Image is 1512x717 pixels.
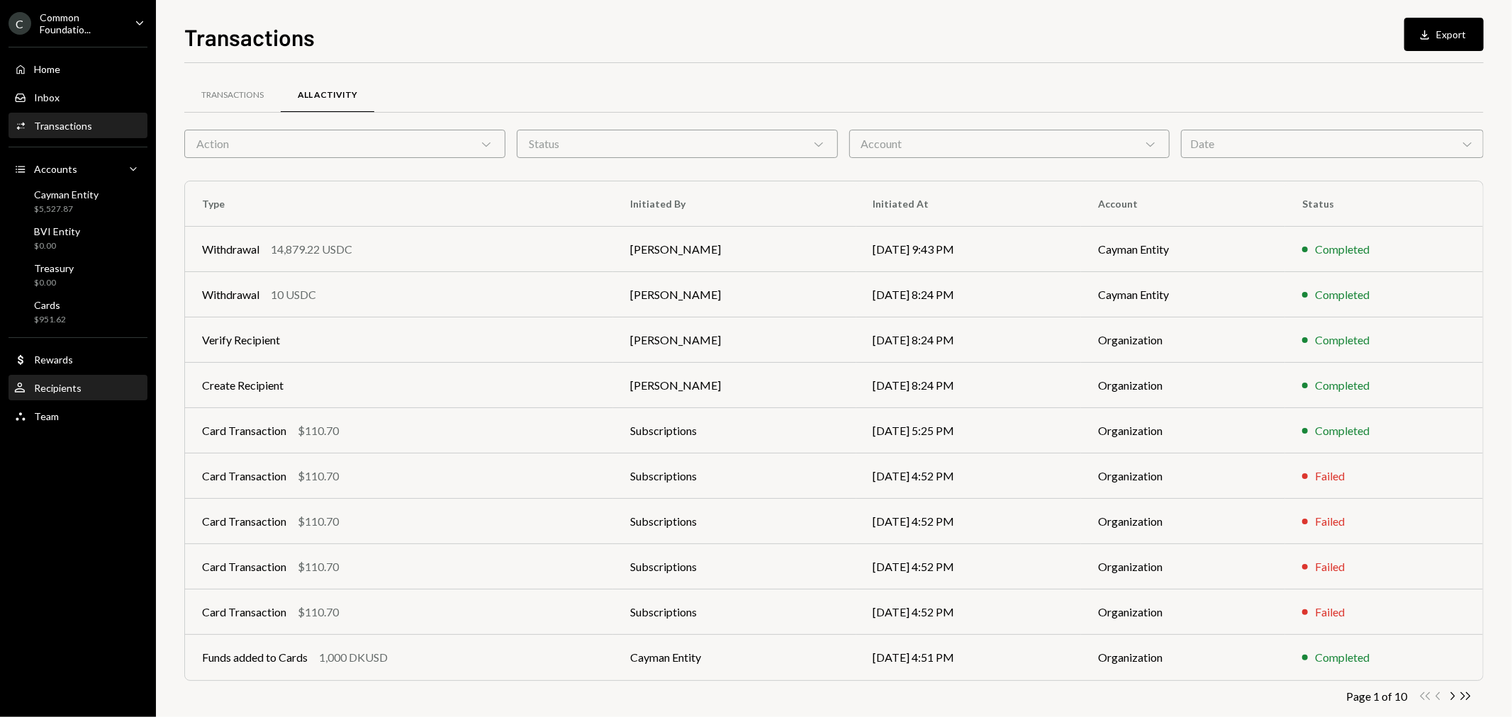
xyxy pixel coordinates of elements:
[1081,499,1285,544] td: Organization
[298,604,339,621] div: $110.70
[9,221,147,255] a: BVI Entity$0.00
[34,277,74,289] div: $0.00
[856,635,1082,680] td: [DATE] 4:51 PM
[1315,377,1370,394] div: Completed
[1315,468,1345,485] div: Failed
[9,113,147,138] a: Transactions
[34,299,66,311] div: Cards
[298,89,357,101] div: All Activity
[319,649,388,666] div: 1,000 DKUSD
[34,382,82,394] div: Recipients
[613,227,856,272] td: [PERSON_NAME]
[1081,272,1285,317] td: Cayman Entity
[849,130,1170,158] div: Account
[34,262,74,274] div: Treasury
[9,84,147,110] a: Inbox
[1081,544,1285,589] td: Organization
[34,354,73,366] div: Rewards
[856,544,1082,589] td: [DATE] 4:52 PM
[1081,363,1285,408] td: Organization
[1285,181,1483,227] th: Status
[281,77,374,113] a: All Activity
[298,558,339,575] div: $110.70
[1181,130,1484,158] div: Date
[202,241,259,258] div: Withdrawal
[613,408,856,453] td: Subscriptions
[613,499,856,544] td: Subscriptions
[856,317,1082,363] td: [DATE] 8:24 PM
[1081,227,1285,272] td: Cayman Entity
[185,363,613,408] td: Create Recipient
[184,77,281,113] a: Transactions
[202,513,286,530] div: Card Transaction
[34,120,92,132] div: Transactions
[40,11,123,35] div: Common Foundatio...
[34,91,60,103] div: Inbox
[9,12,31,35] div: C
[298,422,339,439] div: $110.70
[1081,453,1285,499] td: Organization
[1315,649,1370,666] div: Completed
[34,314,66,326] div: $951.62
[856,181,1082,227] th: Initiated At
[9,375,147,400] a: Recipients
[1081,181,1285,227] th: Account
[298,468,339,485] div: $110.70
[613,363,856,408] td: [PERSON_NAME]
[856,589,1082,635] td: [DATE] 4:52 PM
[34,163,77,175] div: Accounts
[1315,558,1345,575] div: Failed
[271,241,352,258] div: 14,879.22 USDC
[9,184,147,218] a: Cayman Entity$5,527.87
[613,453,856,499] td: Subscriptions
[185,181,613,227] th: Type
[202,604,286,621] div: Card Transaction
[184,130,505,158] div: Action
[202,558,286,575] div: Card Transaction
[34,225,80,237] div: BVI Entity
[1081,589,1285,635] td: Organization
[1081,408,1285,453] td: Organization
[1081,317,1285,363] td: Organization
[201,89,264,101] div: Transactions
[1315,286,1370,303] div: Completed
[202,468,286,485] div: Card Transaction
[613,635,856,680] td: Cayman Entity
[271,286,316,303] div: 10 USDC
[9,258,147,292] a: Treasury$0.00
[9,156,147,181] a: Accounts
[34,188,99,201] div: Cayman Entity
[856,363,1082,408] td: [DATE] 8:24 PM
[1346,689,1407,703] div: Page 1 of 10
[9,295,147,329] a: Cards$951.62
[1315,332,1370,349] div: Completed
[856,272,1082,317] td: [DATE] 8:24 PM
[34,410,59,422] div: Team
[856,408,1082,453] td: [DATE] 5:25 PM
[202,286,259,303] div: Withdrawal
[1315,422,1370,439] div: Completed
[9,56,147,81] a: Home
[1315,513,1345,530] div: Failed
[613,544,856,589] td: Subscriptions
[517,130,838,158] div: Status
[9,403,147,429] a: Team
[1081,635,1285,680] td: Organization
[202,422,286,439] div: Card Transaction
[184,23,315,51] h1: Transactions
[34,240,80,252] div: $0.00
[613,181,856,227] th: Initiated By
[1315,241,1370,258] div: Completed
[856,453,1082,499] td: [DATE] 4:52 PM
[1404,18,1484,51] button: Export
[1315,604,1345,621] div: Failed
[34,203,99,215] div: $5,527.87
[613,317,856,363] td: [PERSON_NAME]
[856,499,1082,544] td: [DATE] 4:52 PM
[9,346,147,372] a: Rewards
[613,272,856,317] td: [PERSON_NAME]
[298,513,339,530] div: $110.70
[856,227,1082,272] td: [DATE] 9:43 PM
[613,589,856,635] td: Subscriptions
[185,317,613,363] td: Verify Recipient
